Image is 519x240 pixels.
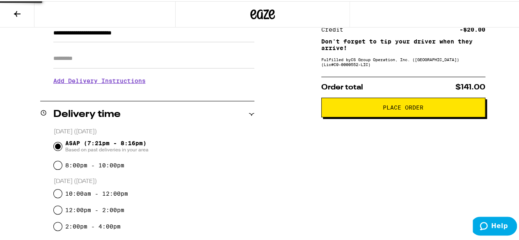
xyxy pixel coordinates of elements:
[321,37,485,50] p: Don't forget to tip your driver when they arrive!
[65,206,124,212] label: 12:00pm - 2:00pm
[53,89,254,96] p: We'll contact you at [PHONE_NUMBER] when we arrive
[65,222,121,229] label: 2:00pm - 4:00pm
[54,127,254,135] p: [DATE] ([DATE])
[473,215,517,236] iframe: Opens a widget where you can find more information
[321,25,349,31] div: Credit
[65,139,149,152] span: ASAP (7:21pm - 8:16pm)
[65,145,149,152] span: Based on past deliveries in your area
[383,103,423,109] span: Place Order
[455,82,485,90] span: $141.00
[54,176,254,184] p: [DATE] ([DATE])
[321,82,363,90] span: Order total
[53,108,121,118] h2: Delivery time
[53,70,254,89] h3: Add Delivery Instructions
[321,56,485,66] div: Fulfilled by CS Group Operation, Inc. ([GEOGRAPHIC_DATA]) (Lic# C9-0000552-LIC )
[321,96,485,116] button: Place Order
[65,161,124,167] label: 8:00pm - 10:00pm
[460,25,485,31] div: -$20.00
[65,189,128,196] label: 10:00am - 12:00pm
